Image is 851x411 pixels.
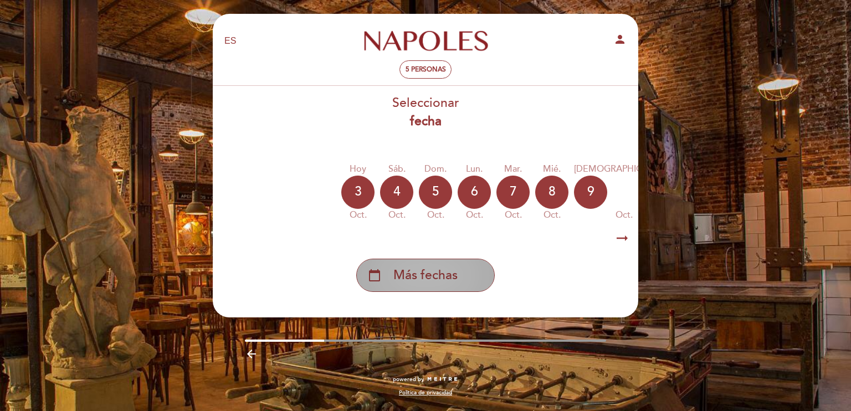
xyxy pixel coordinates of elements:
div: 4 [380,176,413,209]
div: lun. [458,163,491,176]
div: oct. [419,209,452,222]
a: Política de privacidad [399,389,452,397]
div: oct. [535,209,568,222]
i: arrow_backward [245,347,258,361]
div: 7 [496,176,530,209]
div: oct. [574,209,674,222]
div: Hoy [341,163,375,176]
div: oct. [496,209,530,222]
div: 9 [574,176,607,209]
i: calendar_today [368,266,381,285]
a: Napoles [356,26,495,56]
span: Más fechas [393,266,458,285]
div: mié. [535,163,568,176]
div: 8 [535,176,568,209]
div: 6 [458,176,491,209]
div: oct. [380,209,413,222]
button: person [613,33,627,50]
div: dom. [419,163,452,176]
div: Seleccionar [212,94,639,131]
i: arrow_right_alt [614,227,630,250]
a: powered by [393,376,458,383]
span: powered by [393,376,424,383]
span: 5 personas [406,65,446,74]
div: 5 [419,176,452,209]
div: 3 [341,176,375,209]
div: oct. [458,209,491,222]
div: mar. [496,163,530,176]
div: [DEMOGRAPHIC_DATA]. [574,163,674,176]
b: fecha [410,114,442,129]
img: MEITRE [427,377,458,382]
div: sáb. [380,163,413,176]
div: oct. [341,209,375,222]
i: person [613,33,627,46]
